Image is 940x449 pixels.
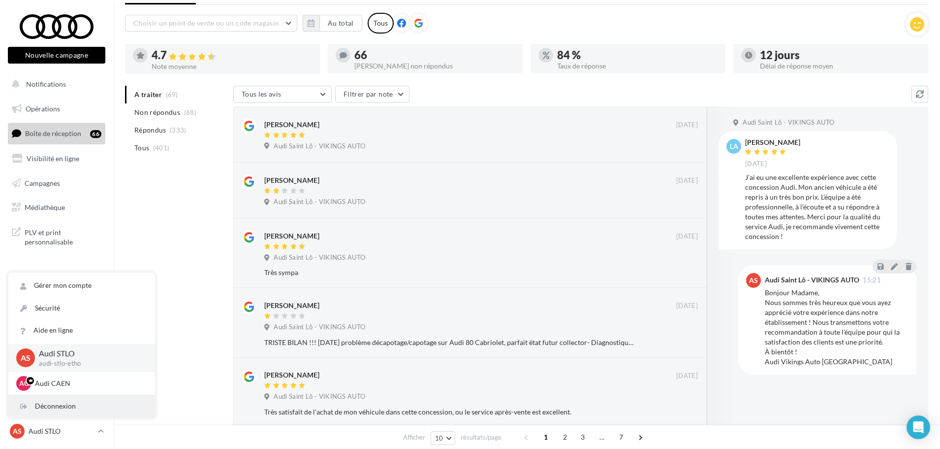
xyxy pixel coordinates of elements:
[431,431,456,445] button: 10
[21,352,31,364] span: AS
[6,99,107,119] a: Opérations
[8,275,155,297] a: Gérer mon compte
[274,392,365,401] span: Audi Saint Lô - VIKINGS AUTO
[8,297,155,319] a: Sécurité
[264,338,634,347] div: TRISTE BILAN !!! [DATE] problème décapotage/capotage sur Audi 80 Cabriolet, parfait état futur co...
[90,130,101,138] div: 66
[39,348,139,359] p: Audi STLO
[152,50,312,61] div: 4.7
[538,429,554,445] span: 1
[863,277,881,283] span: 15:21
[676,121,698,130] span: [DATE]
[264,175,319,185] div: [PERSON_NAME]
[25,203,65,211] span: Médiathèque
[13,426,22,436] span: AS
[39,359,139,368] p: audi-stlo-etho
[745,160,767,169] span: [DATE]
[264,120,319,130] div: [PERSON_NAME]
[676,372,698,380] span: [DATE]
[6,123,107,144] a: Boîte de réception66
[743,118,834,127] span: Audi Saint Lô - VIKINGS AUTO
[27,154,79,163] span: Visibilité en ligne
[676,232,698,241] span: [DATE]
[25,226,101,247] span: PLV et print personnalisable
[557,63,718,69] div: Taux de réponse
[613,429,629,445] span: 7
[8,422,105,441] a: AS Audi STLO
[264,370,319,380] div: [PERSON_NAME]
[354,50,515,61] div: 66
[594,429,610,445] span: ...
[26,80,66,88] span: Notifications
[134,143,149,153] span: Tous
[8,47,105,64] button: Nouvelle campagne
[274,198,365,207] span: Audi Saint Lô - VIKINGS AUTO
[6,197,107,218] a: Médiathèque
[25,178,60,187] span: Campagnes
[435,434,443,442] span: 10
[6,148,107,169] a: Visibilité en ligne
[335,86,409,103] button: Filtrer par note
[152,63,312,70] div: Note moyenne
[6,222,107,251] a: PLV et print personnalisable
[760,50,920,61] div: 12 jours
[125,15,297,32] button: Choisir un point de vente ou un code magasin
[274,323,365,332] span: Audi Saint Lô - VIKINGS AUTO
[264,268,634,277] div: Très sympa
[557,50,718,61] div: 84 %
[134,125,166,135] span: Répondus
[303,15,362,32] button: Au total
[184,108,196,116] span: (68)
[745,139,800,146] div: [PERSON_NAME]
[274,253,365,262] span: Audi Saint Lô - VIKINGS AUTO
[575,429,591,445] span: 3
[730,141,738,151] span: La
[745,173,889,242] div: J’ai eu une excellente expérience avec cette concession Audi. Mon ancien véhicule a été repris à ...
[354,63,515,69] div: [PERSON_NAME] non répondus
[676,176,698,185] span: [DATE]
[6,74,103,95] button: Notifications
[749,276,758,285] span: AS
[233,86,332,103] button: Tous les avis
[6,173,107,194] a: Campagnes
[134,107,180,117] span: Non répondus
[29,426,94,436] p: Audi STLO
[264,407,634,417] div: Très satisfait de l'achat de mon véhicule dans cette concession, ou le service après-vente est ex...
[765,288,909,367] div: Bonjour Madame, Nous sommes très heureux que vous ayez apprécié votre expérience dans notre établ...
[264,231,319,241] div: [PERSON_NAME]
[133,19,279,27] span: Choisir un point de vente ou un code magasin
[35,379,143,388] p: Audi CAEN
[153,144,170,152] span: (401)
[264,301,319,311] div: [PERSON_NAME]
[760,63,920,69] div: Délai de réponse moyen
[242,90,282,98] span: Tous les avis
[8,319,155,342] a: Aide en ligne
[461,433,501,442] span: résultats/page
[403,433,425,442] span: Afficher
[25,129,81,138] span: Boîte de réception
[319,15,362,32] button: Au total
[557,429,573,445] span: 2
[170,126,187,134] span: (333)
[8,395,155,417] div: Déconnexion
[274,142,365,151] span: Audi Saint Lô - VIKINGS AUTO
[368,13,394,34] div: Tous
[26,104,60,113] span: Opérations
[676,302,698,311] span: [DATE]
[907,415,930,439] div: Open Intercom Messenger
[765,276,859,283] div: Audi Saint Lô - VIKINGS AUTO
[19,379,29,388] span: AC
